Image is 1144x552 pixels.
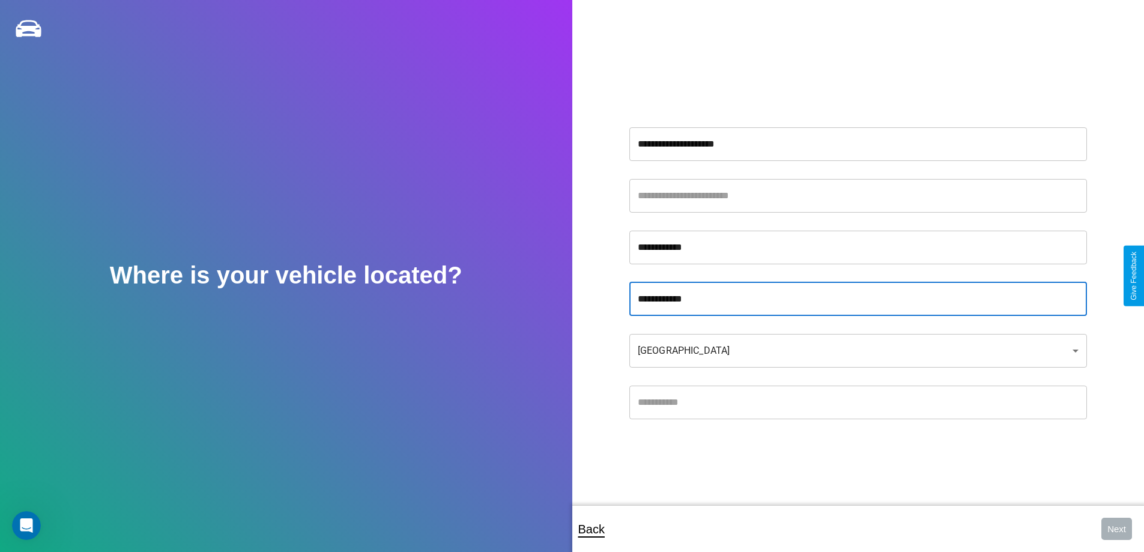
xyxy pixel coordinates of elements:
[1130,252,1138,300] div: Give Feedback
[1101,518,1132,540] button: Next
[629,334,1087,368] div: [GEOGRAPHIC_DATA]
[110,262,462,289] h2: Where is your vehicle located?
[12,511,41,540] iframe: Intercom live chat
[578,518,605,540] p: Back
